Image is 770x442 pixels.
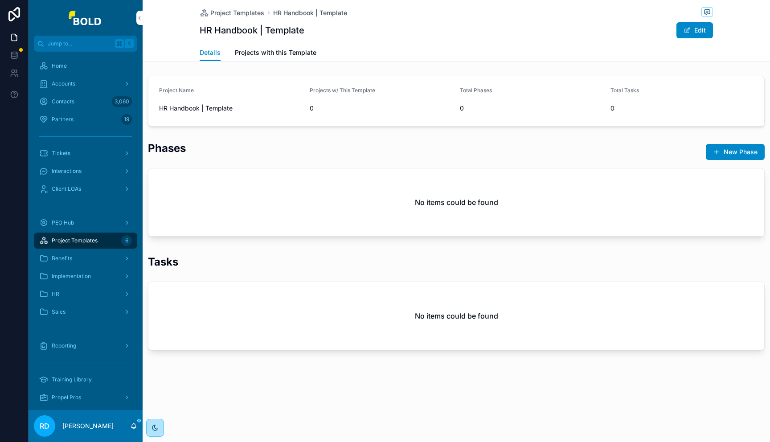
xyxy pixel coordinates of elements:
[34,181,137,197] a: Client LOAs
[34,58,137,74] a: Home
[52,376,92,383] span: Training Library
[210,8,264,17] span: Project Templates
[415,197,498,208] h2: No items could be found
[159,104,303,113] span: HR Handbook | Template
[34,163,137,179] a: Interactions
[34,76,137,92] a: Accounts
[112,96,132,107] div: 3,060
[34,286,137,302] a: HR
[121,114,132,125] div: 19
[34,111,137,127] a: Partners19
[52,219,74,226] span: PEO Hub
[460,104,464,113] span: 0
[200,45,221,61] a: Details
[62,422,114,430] p: [PERSON_NAME]
[310,87,375,94] span: Projects w/ This Template
[48,40,111,47] span: Jump to...
[52,255,72,262] span: Benefits
[310,104,314,113] span: 0
[235,48,316,57] span: Projects with this Template
[52,150,70,157] span: Tickets
[34,268,137,284] a: Implementation
[52,308,66,315] span: Sales
[706,144,765,160] button: New Phase
[34,215,137,231] a: PEO Hub
[69,11,102,25] img: App logo
[34,304,137,320] a: Sales
[676,22,713,38] button: Edit
[52,116,74,123] span: Partners
[235,45,316,62] a: Projects with this Template
[200,48,221,57] span: Details
[40,421,49,431] span: RD
[121,235,132,246] div: 6
[200,24,304,37] h1: HR Handbook | Template
[52,62,67,70] span: Home
[52,394,81,401] span: Propel Pros
[34,250,137,266] a: Benefits
[52,185,81,192] span: Client LOAs
[34,338,137,354] a: Reporting
[52,80,75,87] span: Accounts
[610,104,754,113] span: 0
[34,372,137,388] a: Training Library
[34,389,137,405] a: Propel Pros
[52,98,74,105] span: Contacts
[52,342,76,349] span: Reporting
[52,273,91,280] span: Implementation
[34,94,137,110] a: Contacts3,060
[610,87,639,94] span: Total Tasks
[29,52,143,410] div: scrollable content
[34,36,137,52] button: Jump to...K
[148,254,178,269] h2: Tasks
[126,40,133,47] span: K
[415,311,498,321] h2: No items could be found
[159,87,194,94] span: Project Name
[52,168,82,175] span: Interactions
[273,8,347,17] a: HR Handbook | Template
[148,141,186,156] h2: Phases
[34,233,137,249] a: Project Templates6
[34,145,137,161] a: Tickets
[200,8,264,17] a: Project Templates
[52,237,98,244] span: Project Templates
[52,291,59,298] span: HR
[460,87,492,94] span: Total Phases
